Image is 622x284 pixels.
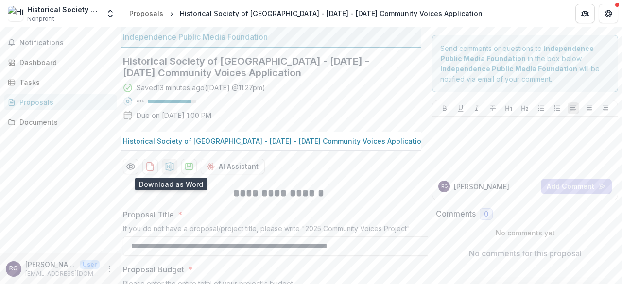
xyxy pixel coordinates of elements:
[584,102,595,114] button: Align Center
[123,136,426,146] p: Historical Society of [GEOGRAPHIC_DATA] - [DATE] - [DATE] Community Voices Application
[19,39,113,47] span: Notifications
[27,15,54,23] span: Nonprofit
[541,179,612,194] button: Add Comment
[19,117,109,127] div: Documents
[599,4,618,23] button: Get Help
[503,102,515,114] button: Heading 1
[454,182,509,192] p: [PERSON_NAME]
[455,102,466,114] button: Underline
[552,102,563,114] button: Ordered List
[25,259,76,269] p: [PERSON_NAME]
[441,184,448,189] div: Richard Gray
[19,97,109,107] div: Proposals
[19,57,109,67] div: Dashboard
[4,54,117,70] a: Dashboard
[436,228,614,238] p: No comments yet
[137,110,211,120] p: Due on [DATE] 1:00 PM
[137,83,265,93] div: Saved 13 minutes ago ( [DATE] @ 11:27pm )
[469,248,582,259] p: No comments for this proposal
[27,4,100,15] div: Historical Society of [GEOGRAPHIC_DATA]
[9,266,18,272] div: Richard Gray
[142,159,158,174] button: download-proposal
[104,263,115,275] button: More
[4,74,117,90] a: Tasks
[125,6,167,20] a: Proposals
[487,102,499,114] button: Strike
[137,98,144,105] p: 89 %
[123,224,434,236] div: If you do not have a proposal/project title, please write "2025 Community Voices Project"
[180,8,483,18] div: Historical Society of [GEOGRAPHIC_DATA] - [DATE] - [DATE] Community Voices Application
[162,159,177,174] button: download-proposal
[104,4,117,23] button: Open entity switcher
[440,65,577,73] strong: Independence Public Media Foundation
[436,209,476,218] h2: Comments
[432,35,618,92] div: Send comments or questions to in the box below. will be notified via email of your comment.
[123,209,174,220] p: Proposal Title
[471,102,483,114] button: Italicize
[181,159,197,174] button: download-proposal
[201,159,265,174] button: AI Assistant
[568,102,579,114] button: Align Left
[123,31,414,43] div: Independence Public Media Foundation
[600,102,611,114] button: Align Right
[125,6,486,20] nav: breadcrumb
[8,6,23,21] img: Historical Society of Moorestown
[439,102,450,114] button: Bold
[129,8,163,18] div: Proposals
[4,35,117,50] button: Notifications
[4,94,117,110] a: Proposals
[123,55,398,79] h2: Historical Society of [GEOGRAPHIC_DATA] - [DATE] - [DATE] Community Voices Application
[25,269,100,278] p: [EMAIL_ADDRESS][DOMAIN_NAME]
[80,260,100,269] p: User
[123,264,184,275] p: Proposal Budget
[4,114,117,130] a: Documents
[484,210,488,218] span: 0
[123,159,138,174] button: Preview 3fbbbdb0-f056-4708-b028-4ccac9c746f7-0.pdf
[536,102,547,114] button: Bullet List
[575,4,595,23] button: Partners
[19,77,109,87] div: Tasks
[519,102,531,114] button: Heading 2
